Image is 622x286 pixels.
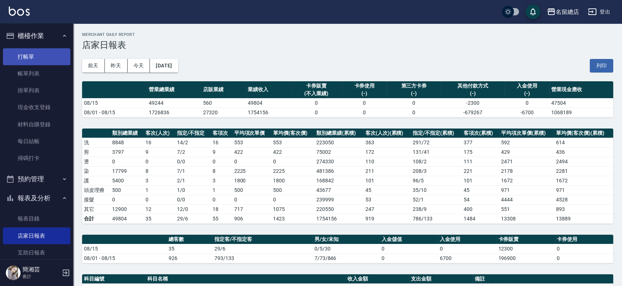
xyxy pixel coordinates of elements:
[82,204,110,214] td: 其它
[82,185,110,195] td: 頭皮理療
[364,129,411,138] th: 客次(人次)(累積)
[499,166,554,176] td: 2178
[232,214,272,223] td: 906
[292,90,340,97] div: (不入業績)
[271,195,314,204] td: 0
[3,82,70,99] a: 掛單列表
[364,166,411,176] td: 211
[314,147,364,157] td: 75002
[505,98,549,108] td: 0
[409,274,472,284] th: 支出金額
[271,138,314,147] td: 553
[201,81,246,99] th: 店販業績
[555,244,613,253] td: 0
[232,157,272,166] td: 0
[232,195,272,204] td: 0
[6,265,21,280] img: Person
[438,253,496,263] td: 6700
[380,235,438,244] th: 入金儲值
[554,176,613,185] td: 1672
[462,157,499,166] td: 111
[549,98,613,108] td: 47504
[110,176,144,185] td: 5400
[314,138,364,147] td: 223050
[549,108,613,117] td: 1068189
[554,147,613,157] td: 436
[82,253,167,263] td: 08/01 - 08/15
[82,138,110,147] td: 洗
[201,98,246,108] td: 560
[175,204,210,214] td: 12 / 0
[232,166,272,176] td: 2225
[175,157,210,166] td: 0 / 0
[291,98,342,108] td: 0
[82,176,110,185] td: 護
[211,195,232,204] td: 0
[462,195,499,204] td: 54
[554,157,613,166] td: 2494
[380,253,438,263] td: 0
[271,147,314,157] td: 422
[364,147,411,157] td: 172
[128,59,150,73] button: 今天
[473,274,613,284] th: 備註
[507,90,548,97] div: (-)
[110,195,144,204] td: 0
[82,157,110,166] td: 燙
[462,176,499,185] td: 101
[211,176,232,185] td: 3
[496,235,555,244] th: 卡券販賣
[554,185,613,195] td: 971
[499,176,554,185] td: 1672
[462,138,499,147] td: 377
[213,244,313,253] td: 29/6
[147,108,201,117] td: 1726836
[3,116,70,133] a: 材料自購登錄
[364,176,411,185] td: 101
[441,108,505,117] td: -679267
[438,235,496,244] th: 入金使用
[82,235,613,263] table: a dense table
[82,274,146,284] th: 科目編號
[291,108,342,117] td: 0
[82,59,105,73] button: 前天
[82,166,110,176] td: 染
[411,129,462,138] th: 指定/不指定(累積)
[314,195,364,204] td: 239999
[554,138,613,147] td: 614
[110,204,144,214] td: 12900
[505,108,549,117] td: -6700
[411,157,462,166] td: 108 / 2
[313,253,380,263] td: 7/73/846
[211,138,232,147] td: 16
[144,214,175,223] td: 35
[82,81,613,118] table: a dense table
[411,185,462,195] td: 35 / 10
[232,138,272,147] td: 553
[499,185,554,195] td: 971
[175,185,210,195] td: 1 / 0
[211,214,232,223] td: 55
[9,7,30,16] img: Logo
[271,214,314,223] td: 1423
[110,129,144,138] th: 類別總業績
[144,185,175,195] td: 1
[554,166,613,176] td: 2281
[554,204,613,214] td: 893
[201,108,246,117] td: 27320
[110,185,144,195] td: 500
[110,138,144,147] td: 8848
[82,147,110,157] td: 剪
[462,166,499,176] td: 221
[364,157,411,166] td: 110
[313,235,380,244] th: 男/女/未知
[271,129,314,138] th: 單均價(客次價)
[82,32,613,37] h2: Merchant Daily Report
[232,185,272,195] td: 500
[82,214,110,223] td: 合計
[232,176,272,185] td: 1800
[175,214,210,223] td: 29/6
[167,253,213,263] td: 926
[144,176,175,185] td: 3
[342,108,387,117] td: 0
